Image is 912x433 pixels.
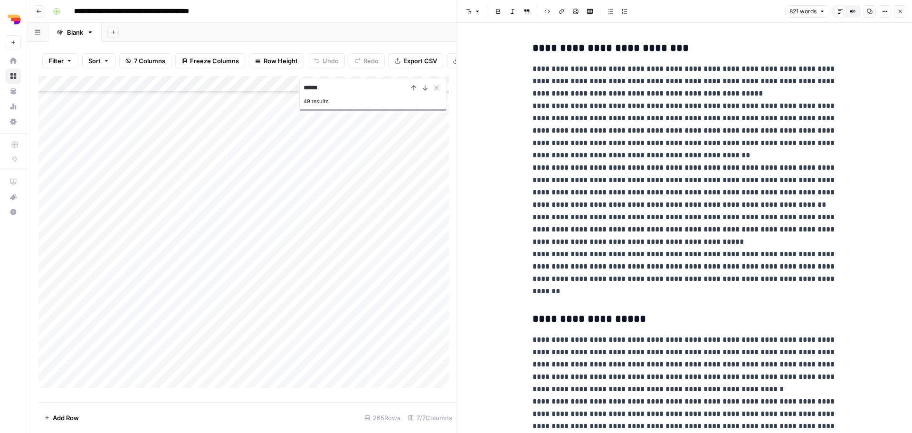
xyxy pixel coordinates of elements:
[249,53,304,68] button: Row Height
[6,114,21,129] a: Settings
[363,56,379,66] span: Redo
[6,190,20,204] div: What's new?
[6,68,21,84] a: Browse
[175,53,245,68] button: Freeze Columns
[6,84,21,99] a: Your Data
[785,5,829,18] button: 821 words
[431,82,442,94] button: Close Search
[403,56,437,66] span: Export CSV
[119,53,171,68] button: 7 Columns
[361,410,404,425] div: 265 Rows
[304,96,442,107] div: 49 results
[53,413,79,423] span: Add Row
[6,11,23,28] img: Depends Logo
[6,8,21,31] button: Workspace: Depends
[42,53,78,68] button: Filter
[264,56,298,66] span: Row Height
[6,189,21,204] button: What's new?
[419,82,431,94] button: Next Result
[6,99,21,114] a: Usage
[6,204,21,220] button: Help + Support
[6,174,21,189] a: AirOps Academy
[48,56,64,66] span: Filter
[88,56,101,66] span: Sort
[408,82,419,94] button: Previous Result
[389,53,443,68] button: Export CSV
[48,23,102,42] a: Blank
[67,28,83,37] div: Blank
[789,7,817,16] span: 821 words
[308,53,345,68] button: Undo
[349,53,385,68] button: Redo
[82,53,115,68] button: Sort
[6,53,21,68] a: Home
[38,410,85,425] button: Add Row
[404,410,456,425] div: 7/7 Columns
[323,56,339,66] span: Undo
[134,56,165,66] span: 7 Columns
[190,56,239,66] span: Freeze Columns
